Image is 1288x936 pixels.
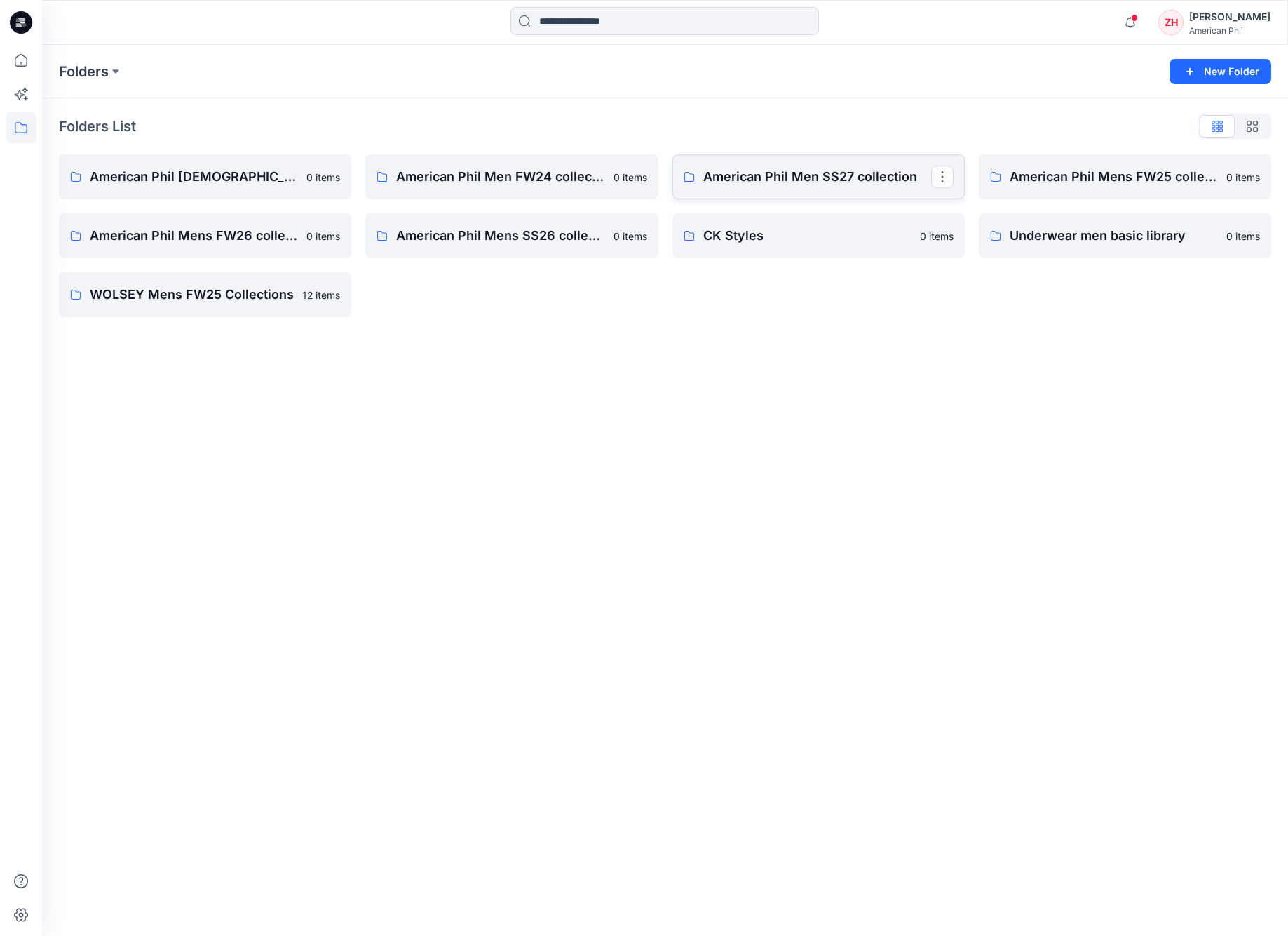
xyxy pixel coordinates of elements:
a: American Phil Mens SS26 collection0 items [365,213,658,258]
div: ZH [1158,10,1184,35]
p: 12 items [302,288,340,302]
p: American Phil Mens SS26 collection [396,226,604,246]
p: American Phil Mens FW25 collection [1010,167,1218,187]
p: 0 items [306,229,340,243]
p: 0 items [1226,229,1260,243]
p: 0 items [614,229,647,243]
a: American Phil Men SS27 collection [672,154,965,199]
a: American Phil [DEMOGRAPHIC_DATA] SS25 collection0 items [59,154,351,199]
a: American Phil Mens FW25 collection0 items [979,154,1271,199]
a: American Phil Men FW24 collection0 items [365,154,658,199]
p: Folders List [59,116,136,137]
a: American Phil Mens FW26 collection0 items [59,213,351,258]
div: [PERSON_NAME] [1189,8,1270,25]
p: WOLSEY Mens FW25 Collections [90,285,294,305]
p: Underwear men basic library [1010,226,1218,246]
p: 0 items [1226,170,1260,185]
a: CK Styles0 items [672,213,965,258]
p: American Phil Mens FW26 collection [90,226,298,246]
a: Folders [59,62,109,81]
a: Underwear men basic library0 items [979,213,1271,258]
p: American Phil [DEMOGRAPHIC_DATA] SS25 collection [90,167,298,187]
p: 0 items [306,170,340,185]
a: WOLSEY Mens FW25 Collections12 items [59,272,351,317]
button: New Folder [1170,59,1271,84]
p: 0 items [920,229,954,243]
p: American Phil Men FW24 collection [396,167,604,187]
p: 0 items [614,170,647,185]
p: CK Styles [703,226,911,246]
p: American Phil Men SS27 collection [703,167,931,187]
div: American Phil [1189,25,1270,36]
